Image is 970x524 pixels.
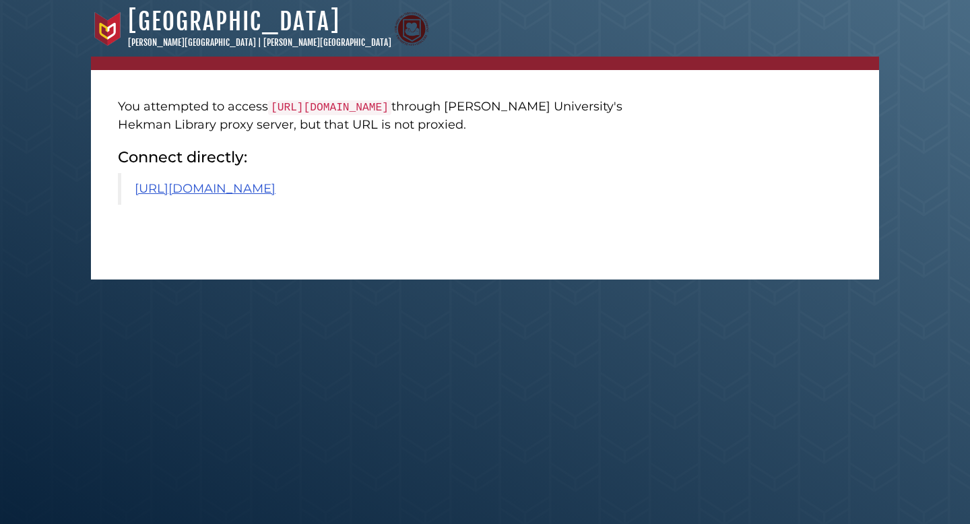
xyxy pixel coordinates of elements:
[91,57,879,70] nav: breadcrumb
[118,148,660,166] h2: Connect directly:
[91,12,125,46] img: Calvin University
[135,181,276,196] a: [URL][DOMAIN_NAME]
[268,100,391,115] code: [URL][DOMAIN_NAME]
[118,98,660,134] p: You attempted to access through [PERSON_NAME] University's Hekman Library proxy server, but that ...
[128,7,340,36] a: [GEOGRAPHIC_DATA]
[395,12,428,46] img: Calvin Theological Seminary
[128,36,391,50] p: [PERSON_NAME][GEOGRAPHIC_DATA] | [PERSON_NAME][GEOGRAPHIC_DATA]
